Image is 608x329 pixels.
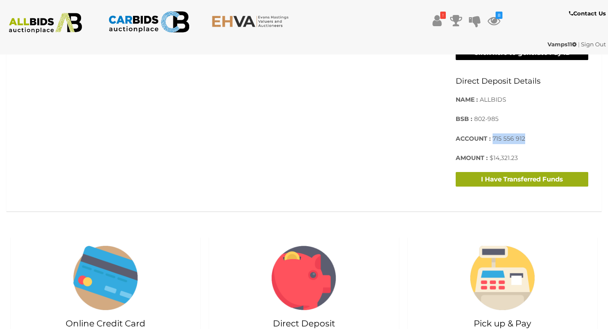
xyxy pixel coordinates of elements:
[581,41,606,48] a: Sign Out
[569,9,608,18] a: Contact Us
[474,115,499,123] span: 802-985
[19,319,192,328] h2: Online Credit Card
[108,9,190,35] img: CARBIDS.com.au
[487,13,500,28] a: 8
[456,115,472,123] strong: BSB :
[480,96,506,103] span: ALLBIDS
[416,319,589,328] h2: Pick up & Pay
[73,246,138,310] img: payment-questions.png
[496,12,502,19] i: 8
[431,13,444,28] a: !
[456,77,588,86] h3: Direct Deposit Details
[578,41,580,48] span: |
[548,41,578,48] a: Vamps11
[493,135,525,142] span: 715 556 912
[490,154,518,162] span: $14,321.23
[456,172,588,187] button: I Have Transferred Funds
[470,246,535,310] img: pick-up-and-pay-icon.png
[218,319,390,328] h2: Direct Deposit
[440,12,446,19] i: !
[212,15,293,27] img: EHVA.com.au
[569,10,606,17] b: Contact Us
[272,246,336,310] img: direct-deposit-icon.png
[548,41,577,48] strong: Vamps11
[456,154,488,162] strong: AMOUNT :
[456,135,491,142] strong: ACCOUNT :
[456,96,478,103] strong: NAME :
[5,13,86,33] img: ALLBIDS.com.au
